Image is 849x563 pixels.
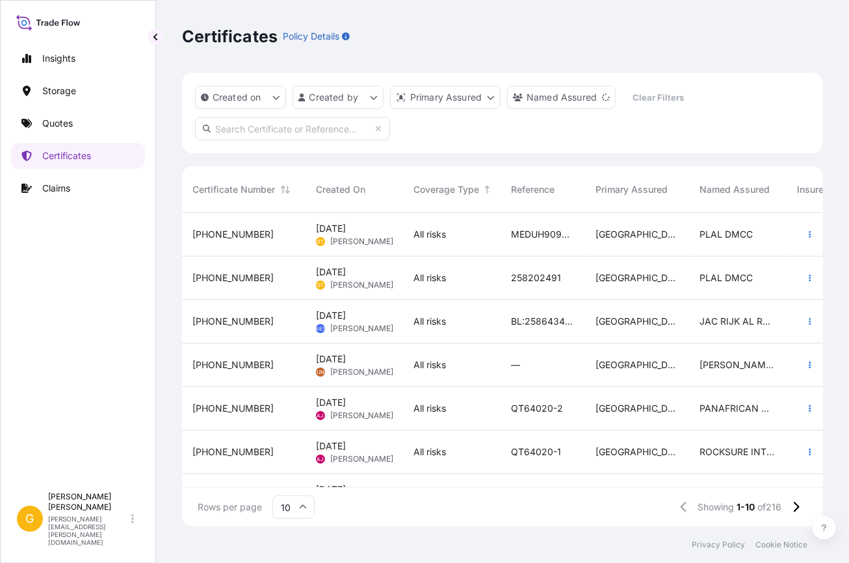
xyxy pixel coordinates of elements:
span: — [511,358,520,371]
span: Rows per page [198,501,262,514]
p: Claims [42,182,70,195]
span: [DATE] [316,483,346,496]
p: Named Assured [527,91,597,104]
span: of 216 [758,501,782,514]
span: [PHONE_NUMBER] [192,358,274,371]
span: [PERSON_NAME] [330,454,393,464]
span: All risks [413,315,446,328]
button: Clear Filters [622,87,695,108]
span: [DATE] [316,396,346,409]
span: All risks [413,271,446,284]
span: GT [317,235,324,248]
p: Created on [213,91,261,104]
span: [PERSON_NAME] [330,323,393,334]
button: cargoOwner Filter options [507,86,616,109]
span: [DATE] [316,309,346,322]
a: Quotes [11,110,145,136]
span: Primary Assured [595,183,668,196]
p: Policy Details [283,30,339,43]
span: GT [317,279,324,292]
span: All risks [413,358,446,371]
span: [PERSON_NAME] [330,280,393,290]
p: Quotes [42,117,73,130]
button: createdBy Filter options [293,86,384,109]
span: Certificate Number [192,183,275,196]
span: UN [317,366,324,379]
a: Certificates [11,143,145,169]
span: PANAFRICAN MINING SERVICES GHANA LTD [699,402,776,415]
a: Cookie Notice [755,540,807,550]
span: AJ [317,453,324,466]
span: [GEOGRAPHIC_DATA] [595,358,679,371]
p: Created by [309,91,359,104]
span: All risks [413,402,446,415]
span: [PERSON_NAME] [330,236,393,247]
span: All risks [413,445,446,458]
span: [DATE] [316,440,346,453]
span: Created On [316,183,365,196]
span: ROCKSURE INTERNATIONAL LTD [699,445,776,458]
button: createdOn Filter options [195,86,286,109]
span: [GEOGRAPHIC_DATA] [595,228,679,241]
span: BL:258643411 SSLS3141 [511,315,575,328]
button: Sort [278,182,293,197]
span: QT64020-1 [511,445,561,458]
button: distributor Filter options [390,86,501,109]
span: [PHONE_NUMBER] [192,315,274,328]
span: QT64020-2 [511,402,563,415]
span: [PHONE_NUMBER] [192,271,274,284]
p: Certificates [182,26,278,47]
span: [GEOGRAPHIC_DATA] [595,271,679,284]
span: Named Assured [699,183,770,196]
p: Clear Filters [633,91,685,104]
a: Claims [11,175,145,201]
p: Certificates [42,149,91,162]
span: [DATE] [316,266,346,279]
span: Coverage Type [413,183,479,196]
span: All risks [413,228,446,241]
span: JAC RIJK AL RUSHAID CONTRACTING &SERVICES CO. LTD [699,315,776,328]
p: Storage [42,84,76,97]
span: AES [315,322,326,335]
span: G [26,512,34,525]
span: [DATE] [316,222,346,235]
button: Sort [482,182,497,197]
input: Search Certificate or Reference... [195,117,390,140]
span: [PHONE_NUMBER] [192,228,274,241]
span: 1-10 [737,501,755,514]
span: [PERSON_NAME] [330,367,393,377]
span: [DATE] [316,353,346,366]
span: [PERSON_NAME] ADDITIVE INTERNATIONALINDUSTRY (SENTEC) LLC [699,358,776,371]
a: Insights [11,45,145,71]
p: Primary Assured [410,91,482,104]
p: Insights [42,52,75,65]
span: Reference [511,183,555,196]
span: AJ [317,409,324,422]
span: [GEOGRAPHIC_DATA] [595,445,679,458]
span: Showing [698,501,735,514]
span: [GEOGRAPHIC_DATA] [595,402,679,415]
span: PLAL DMCC [699,228,753,241]
span: 258202491 [511,271,561,284]
span: MEDUH9093830 [511,228,575,241]
span: [PHONE_NUMBER] [192,445,274,458]
span: [PHONE_NUMBER] [192,402,274,415]
span: [GEOGRAPHIC_DATA] [595,315,679,328]
p: [PERSON_NAME] [PERSON_NAME] [48,492,129,512]
span: [PERSON_NAME] [330,410,393,421]
a: Storage [11,78,145,104]
span: PLAL DMCC [699,271,753,284]
p: [PERSON_NAME][EMAIL_ADDRESS][PERSON_NAME][DOMAIN_NAME] [48,515,129,546]
a: Privacy Policy [692,540,745,550]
